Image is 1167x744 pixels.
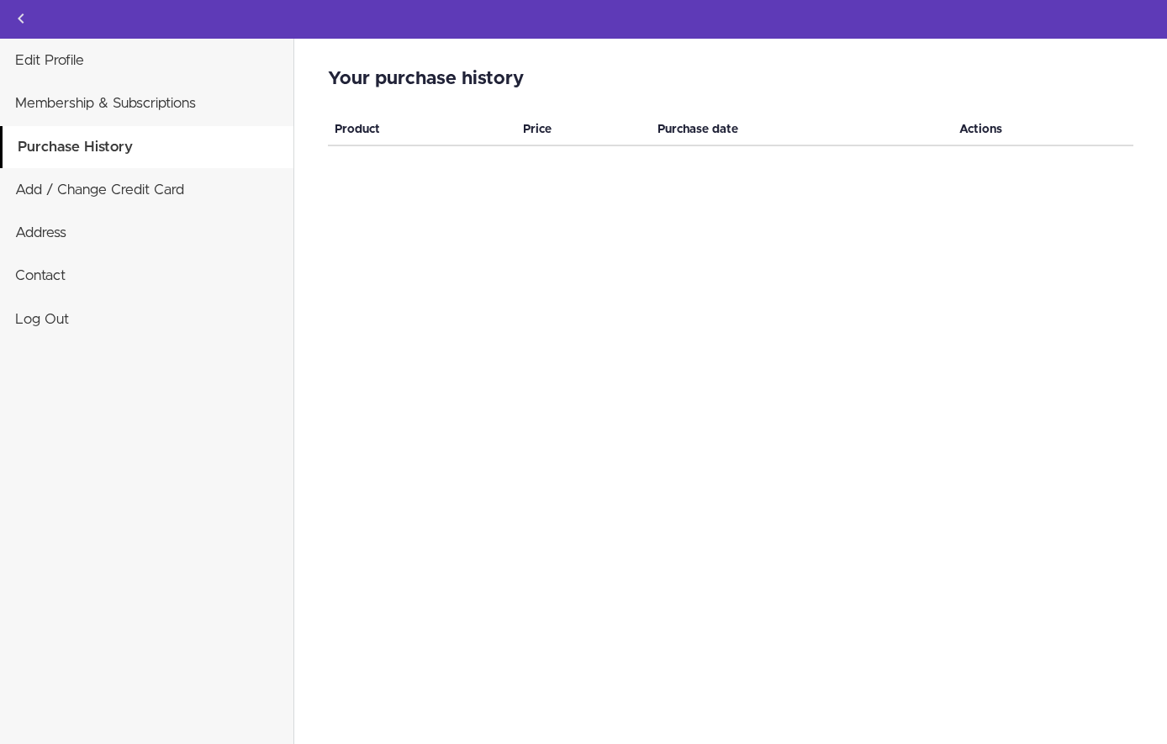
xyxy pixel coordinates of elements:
th: Product [328,114,516,145]
th: Purchase date [651,114,953,145]
a: Purchase History [3,126,293,168]
h2: Your purchase history [328,69,1133,89]
th: Price [516,114,651,145]
th: Actions [953,114,1133,145]
svg: Back to courses [11,8,31,29]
